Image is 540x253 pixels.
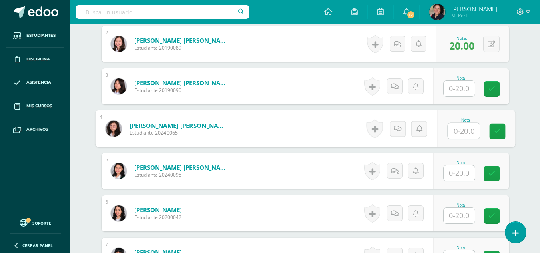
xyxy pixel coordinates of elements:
a: [PERSON_NAME] [PERSON_NAME] [134,36,230,44]
a: [PERSON_NAME] [PERSON_NAME] [134,163,230,171]
span: Estudiante 20200042 [134,214,182,221]
input: 0-20.0 [444,208,475,223]
a: Archivos [6,118,64,141]
span: 20.00 [449,39,474,52]
span: 12 [406,10,415,19]
span: Estudiante 20190090 [134,87,230,94]
a: Mis cursos [6,94,64,118]
span: Cerrar panel [22,243,53,248]
img: a0073936bc21d56685a98dc3d0401354.png [111,78,127,94]
a: Asistencia [6,71,64,95]
div: Nota [443,161,478,165]
input: Busca un usuario... [76,5,249,19]
input: 0-20.0 [444,81,475,96]
a: [PERSON_NAME] [PERSON_NAME] [129,121,228,129]
span: Mi Perfil [451,12,497,19]
div: Nota: [449,35,474,41]
img: da8b3bfaf1883b6ea3f5f8b0aab8d636.png [429,4,445,20]
span: Asistencia [26,79,51,86]
span: Archivos [26,126,48,133]
img: 77ffd60aa9631637fc3004f10549ee1f.png [111,36,127,52]
input: 0-20.0 [448,123,480,139]
input: 0-20.0 [444,165,475,181]
span: Disciplina [26,56,50,62]
span: Soporte [32,220,51,226]
img: a61c7f2ffb28aaf794623f3667490c3d.png [111,163,127,179]
img: b22ae0b48fc989c74192e835f8cb5df9.png [111,205,127,221]
a: Soporte [10,217,61,228]
span: Estudiante 20240065 [129,129,228,137]
div: Nota [443,245,478,250]
a: Estudiantes [6,24,64,48]
div: Nota [447,118,484,122]
span: Estudiantes [26,32,56,39]
span: [PERSON_NAME] [451,5,497,13]
span: Estudiante 20240095 [134,171,230,178]
img: 4ac9caf880c6ebaa1a9aeaf034730cf9.png [105,120,122,137]
div: Nota [443,76,478,80]
span: Mis cursos [26,103,52,109]
span: Estudiante 20190089 [134,44,230,51]
a: Disciplina [6,48,64,71]
div: Nota [443,203,478,207]
a: [PERSON_NAME] [PERSON_NAME] [134,79,230,87]
a: [PERSON_NAME] [134,206,182,214]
